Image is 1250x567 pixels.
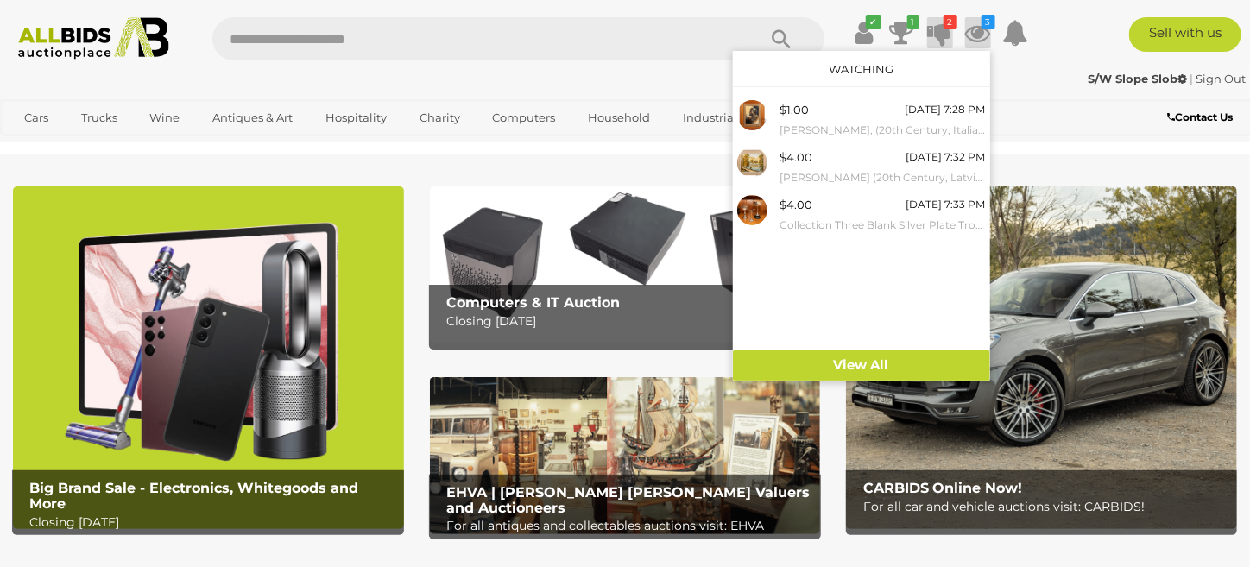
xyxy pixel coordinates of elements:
span: $1.00 [780,103,810,117]
p: Closing [DATE] [446,311,812,332]
p: For all antiques and collectables auctions visit: EHVA [446,515,812,537]
small: Collection Three Blank Silver Plate Trophies [780,216,986,235]
img: CARBIDS Online Now! [846,186,1237,529]
img: 53871-12a.jpg [737,148,767,178]
p: For all car and vehicle auctions visit: CARBIDS! [863,496,1229,518]
a: Cars [13,104,60,132]
i: 2 [944,15,957,29]
div: [DATE] 7:32 PM [906,148,986,167]
a: Contact Us [1167,108,1237,127]
b: Big Brand Sale - Electronics, Whitegoods and More [29,480,358,512]
a: View All [733,350,990,381]
a: Big Brand Sale - Electronics, Whitegoods and More Big Brand Sale - Electronics, Whitegoods and Mo... [13,186,404,529]
a: S/W Slope Slob [1088,72,1190,85]
img: Big Brand Sale - Electronics, Whitegoods and More [13,186,404,529]
i: 3 [982,15,995,29]
div: [DATE] 7:33 PM [906,195,986,214]
img: 53871-11a.jpg [737,100,767,130]
a: Hospitality [314,104,398,132]
a: Industrial [672,104,748,132]
a: Wine [139,104,192,132]
a: 1 [889,17,915,48]
b: EHVA | [PERSON_NAME] [PERSON_NAME] Valuers and Auctioneers [446,484,810,516]
a: Charity [408,104,471,132]
strong: S/W Slope Slob [1088,72,1187,85]
a: Antiques & Art [201,104,304,132]
a: Household [577,104,661,132]
a: Trucks [70,104,129,132]
a: $4.00 [DATE] 7:33 PM Collection Three Blank Silver Plate Trophies [733,191,990,238]
p: Closing [DATE] [29,512,395,533]
b: Contact Us [1167,110,1233,123]
img: 53913-103a.jpg [737,195,767,225]
a: Sign Out [1196,72,1246,85]
a: Sell with us [1129,17,1241,52]
span: $4.00 [780,150,813,164]
a: 2 [927,17,953,48]
a: 3 [965,17,991,48]
button: Search [738,17,824,60]
a: CARBIDS Online Now! CARBIDS Online Now! For all car and vehicle auctions visit: CARBIDS! [846,186,1237,529]
b: CARBIDS Online Now! [863,480,1023,496]
a: Computers & IT Auction Computers & IT Auction Closing [DATE] [430,186,821,343]
a: $4.00 [DATE] 7:32 PM [PERSON_NAME] (20th Century, Latvian-Australian, [DATE]-[DATE]), Along the M... [733,143,990,191]
i: ✔ [866,15,881,29]
i: 1 [907,15,919,29]
span: | [1190,72,1193,85]
b: Computers & IT Auction [446,294,620,311]
img: Computers & IT Auction [430,186,821,343]
small: [PERSON_NAME] (20th Century, Latvian-Australian, [DATE]-[DATE]), Along the Murrumbidgee, Original... [780,168,986,187]
a: [GEOGRAPHIC_DATA] [13,132,158,161]
span: $4.00 [780,198,813,211]
img: Allbids.com.au [9,17,178,60]
a: EHVA | Evans Hastings Valuers and Auctioneers EHVA | [PERSON_NAME] [PERSON_NAME] Valuers and Auct... [430,377,821,533]
a: $1.00 [DATE] 7:28 PM [PERSON_NAME], (20th Century, Italian), [PERSON_NAME], Vintage Oil on Canvas... [733,96,990,143]
img: EHVA | Evans Hastings Valuers and Auctioneers [430,377,821,533]
div: [DATE] 7:28 PM [906,100,986,119]
a: ✔ [851,17,877,48]
a: Watching [829,62,893,76]
small: [PERSON_NAME], (20th Century, Italian), [PERSON_NAME], Vintage Oil on Canvas Board, 58 x 48 cm (f... [780,121,986,140]
a: Computers [482,104,567,132]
